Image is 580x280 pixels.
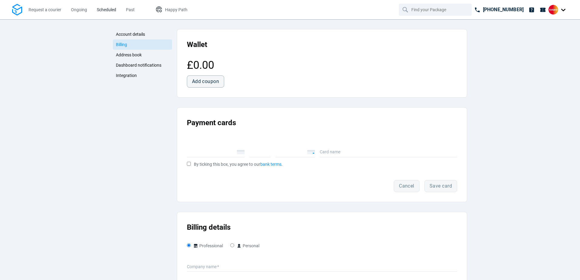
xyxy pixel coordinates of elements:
span: Dashboard notifications [116,63,161,68]
span: By ticking this box, you agree to our . [194,162,283,167]
img: Client [548,5,558,15]
input: By ticking this box, you agree to ourbank terms. [187,162,191,166]
span: Ongoing [71,7,87,12]
a: [PHONE_NUMBER] [472,4,526,16]
iframe: Secure expiration date input frame [249,149,271,155]
a: bank terms [260,162,282,167]
span: Add coupon [192,79,219,84]
span: £0.00 [187,59,214,72]
span: Wallet [187,40,207,49]
p: [PHONE_NUMBER] [483,6,524,13]
input: professional [187,243,191,247]
span: Happy Path [165,7,187,12]
span: Scheduled [97,7,116,12]
input: personal [230,243,234,247]
a: Integration [113,70,172,81]
span: Integration [116,73,137,78]
span: Billing details [187,223,231,232]
a: Account details [113,29,172,39]
label: Company name [187,259,457,270]
span: professional [191,243,223,248]
span: Request a courier [29,7,61,12]
img: Logo [12,4,22,16]
a: Dashboard notifications [113,60,172,70]
input: Find your Package [411,4,460,15]
span: Billing [116,42,127,47]
a: Address book [113,50,172,60]
input: Card name [320,149,374,155]
span: Address book [116,52,142,57]
span: Payment cards [187,118,236,127]
iframe: Secure CVC input frame [275,149,306,155]
span: Account details [116,32,145,37]
span: personal [234,243,259,248]
a: Billing [113,39,172,50]
button: Add coupon [187,75,224,88]
span: Past [126,7,135,12]
iframe: Secure card number input frame [187,149,235,155]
